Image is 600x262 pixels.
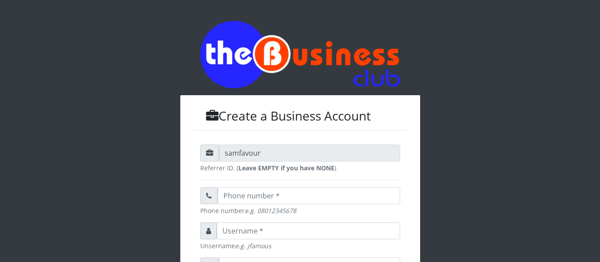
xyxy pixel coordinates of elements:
small: Unsername [200,241,400,250]
input: Username * [217,222,400,239]
em: e.g. jfamous [235,242,271,250]
em: e.g. 08012345678 [245,206,296,215]
h3: Create a Business Account [194,109,407,124]
small: Referrer ID. ( ) [200,163,400,173]
input: Referrer ID (Leave blank if NONE) [219,145,400,161]
input: Phone number * [218,187,400,204]
small: Phone number [200,206,400,215]
strong: Leave EMPTY if you have NONE [238,164,334,172]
